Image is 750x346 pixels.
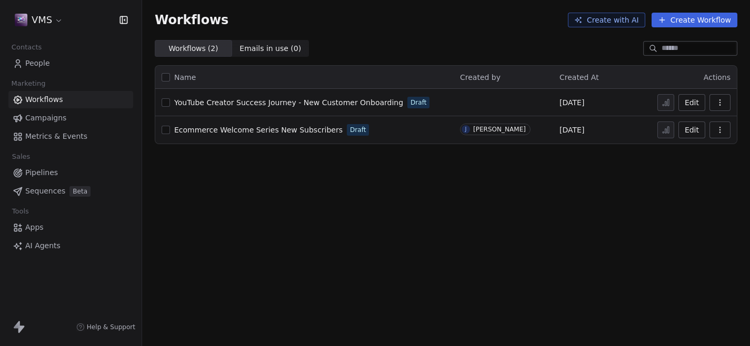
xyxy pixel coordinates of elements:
[13,11,65,29] button: VMS
[8,182,133,200] a: SequencesBeta
[25,113,66,124] span: Campaigns
[25,167,58,178] span: Pipelines
[239,43,301,54] span: Emails in use ( 0 )
[15,14,27,26] img: VMS-logo.jpeg
[7,39,46,55] span: Contacts
[465,125,467,134] div: J
[69,186,91,197] span: Beta
[568,13,645,27] button: Create with AI
[7,203,33,219] span: Tools
[8,164,133,181] a: Pipelines
[8,237,133,255] a: AI Agents
[25,94,63,105] span: Workflows
[25,58,50,69] span: People
[87,323,135,331] span: Help & Support
[559,73,599,82] span: Created At
[174,72,196,83] span: Name
[8,55,133,72] a: People
[155,13,228,27] span: Workflows
[678,121,705,138] button: Edit
[8,91,133,108] a: Workflows
[8,109,133,127] a: Campaigns
[32,13,52,27] span: VMS
[704,73,731,82] span: Actions
[559,97,584,108] span: [DATE]
[559,125,584,135] span: [DATE]
[350,125,366,135] span: Draft
[174,97,403,108] a: YouTube Creator Success Journey - New Customer Onboarding
[411,98,426,107] span: Draft
[25,131,87,142] span: Metrics & Events
[7,76,50,91] span: Marketing
[174,98,403,107] span: YouTube Creator Success Journey - New Customer Onboarding
[25,222,44,233] span: Apps
[473,126,526,133] div: [PERSON_NAME]
[8,219,133,236] a: Apps
[76,323,135,331] a: Help & Support
[25,240,61,251] span: AI Agents
[460,73,501,82] span: Created by
[652,13,737,27] button: Create Workflow
[25,186,65,197] span: Sequences
[678,94,705,111] button: Edit
[7,149,35,165] span: Sales
[174,125,343,135] a: Ecommerce Welcome Series New Subscribers
[8,128,133,145] a: Metrics & Events
[174,126,343,134] span: Ecommerce Welcome Series New Subscribers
